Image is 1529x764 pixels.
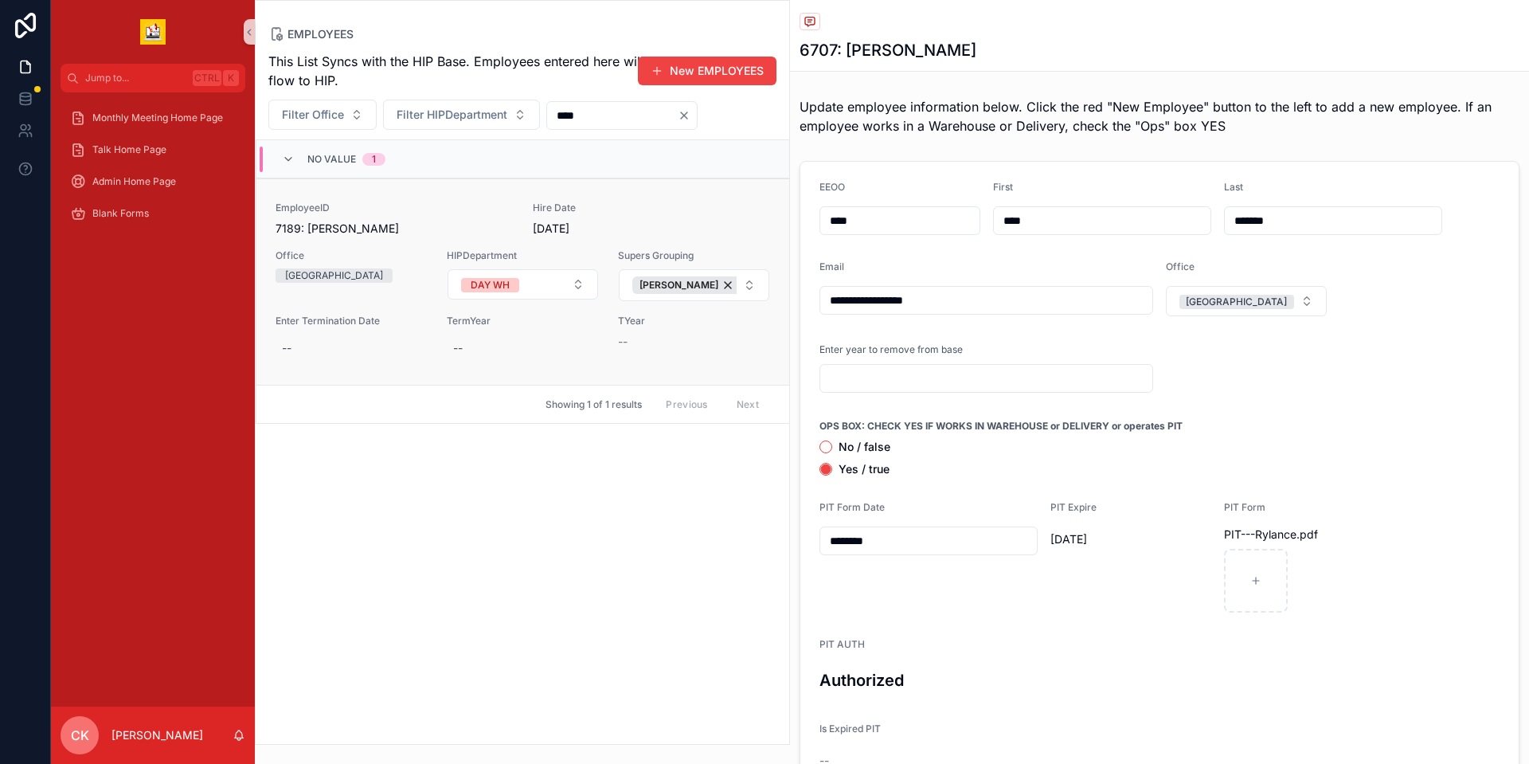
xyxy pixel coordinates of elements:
[632,276,741,294] button: Unselect 4
[276,202,514,214] span: EmployeeID
[61,167,245,196] a: Admin Home Page
[92,207,149,220] span: Blank Forms
[268,26,354,42] a: EMPLOYEES
[1050,531,1211,547] span: [DATE]
[61,104,245,132] a: Monthly Meeting Home Page
[225,72,237,84] span: K
[71,726,89,745] span: CK
[546,398,642,411] span: Showing 1 of 1 results
[1050,501,1097,513] span: PIT Expire
[639,279,718,292] span: [PERSON_NAME]
[1166,261,1195,272] span: Office
[193,70,221,86] span: Ctrl
[276,315,428,327] span: Enter Termination Date
[92,112,223,124] span: Monthly Meeting Home Page
[638,57,776,85] button: New EMPLOYEES
[307,153,356,166] span: No value
[276,221,514,237] span: 7189: [PERSON_NAME]
[618,315,770,327] span: TYear
[447,315,599,327] span: TermYear
[1296,527,1318,543] span: .pdf
[839,464,890,475] label: Yes / true
[447,249,599,262] span: HIPDepartment
[287,26,354,42] span: EMPLOYEES
[1186,295,1287,309] div: [GEOGRAPHIC_DATA]
[819,723,881,735] span: Is Expired PIT
[453,340,463,356] div: --
[1224,501,1265,513] span: PIT Form
[819,181,845,193] span: EEOO
[1224,181,1243,193] span: Last
[800,99,1492,134] span: Update employee information below. Click the red "New Employee" button to the left to add a new e...
[282,340,291,356] div: --
[268,52,647,90] span: This List Syncs with the HIP Base. Employees entered here will flow to HIP.
[819,668,1500,692] h3: Authorized
[276,249,428,262] span: Office
[61,64,245,92] button: Jump to...CtrlK
[61,199,245,228] a: Blank Forms
[471,278,510,292] div: DAY WH
[282,107,344,123] span: Filter Office
[51,92,255,249] div: scrollable content
[268,100,377,130] button: Select Button
[819,638,865,650] span: PIT AUTH
[533,221,685,237] span: [DATE]
[372,153,376,166] div: 1
[1224,527,1296,543] span: PIT---Rylance
[819,343,963,356] span: Enter year to remove from base
[819,420,1183,433] strong: OPS BOX: CHECK YES IF WORKS IN WAREHOUSE or DELIVERY or operates PIT
[800,39,976,61] h1: 6707: [PERSON_NAME]
[819,501,885,513] span: PIT Form Date
[448,269,598,300] button: Select Button
[140,19,166,45] img: App logo
[618,334,628,350] span: --
[619,269,769,301] button: Select Button
[92,175,176,188] span: Admin Home Page
[839,441,890,453] label: No / false
[533,202,685,214] span: Hire Date
[993,181,1013,193] span: First
[111,727,203,743] p: [PERSON_NAME]
[85,72,186,84] span: Jump to...
[92,143,166,156] span: Talk Home Page
[397,107,507,123] span: Filter HIPDepartment
[618,249,770,262] span: Supers Grouping
[285,268,383,283] div: [GEOGRAPHIC_DATA]
[678,109,697,122] button: Clear
[61,135,245,164] a: Talk Home Page
[256,178,789,385] a: EmployeeID7189: [PERSON_NAME]Hire Date[DATE]Office[GEOGRAPHIC_DATA]HIPDepartmentSelect ButtonSupe...
[383,100,540,130] button: Select Button
[819,261,844,272] span: Email
[1166,286,1327,316] button: Select Button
